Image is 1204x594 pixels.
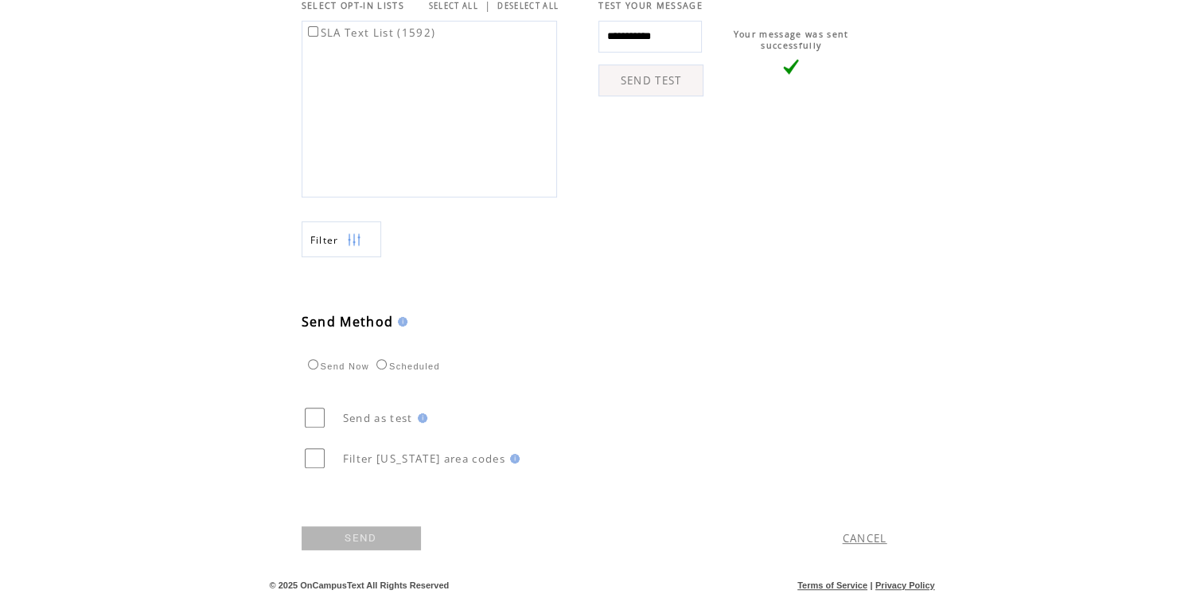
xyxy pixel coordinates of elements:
[598,64,703,96] a: SEND TEST
[783,59,799,75] img: vLarge.png
[875,580,935,590] a: Privacy Policy
[372,361,440,371] label: Scheduled
[302,221,381,257] a: Filter
[376,359,387,369] input: Scheduled
[843,531,887,545] a: CANCEL
[347,222,361,258] img: filters.png
[310,233,339,247] span: Show filters
[302,526,421,550] a: SEND
[343,411,413,425] span: Send as test
[308,26,318,37] input: SLA Text List (1592)
[797,580,867,590] a: Terms of Service
[393,317,407,326] img: help.gif
[734,29,849,51] span: Your message was sent successfully
[413,413,427,423] img: help.gif
[302,313,394,330] span: Send Method
[308,359,318,369] input: Send Now
[870,580,872,590] span: |
[304,361,369,371] label: Send Now
[270,580,450,590] span: © 2025 OnCampusText All Rights Reserved
[429,1,478,11] a: SELECT ALL
[343,451,505,466] span: Filter [US_STATE] area codes
[305,25,436,40] label: SLA Text List (1592)
[497,1,559,11] a: DESELECT ALL
[505,454,520,463] img: help.gif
